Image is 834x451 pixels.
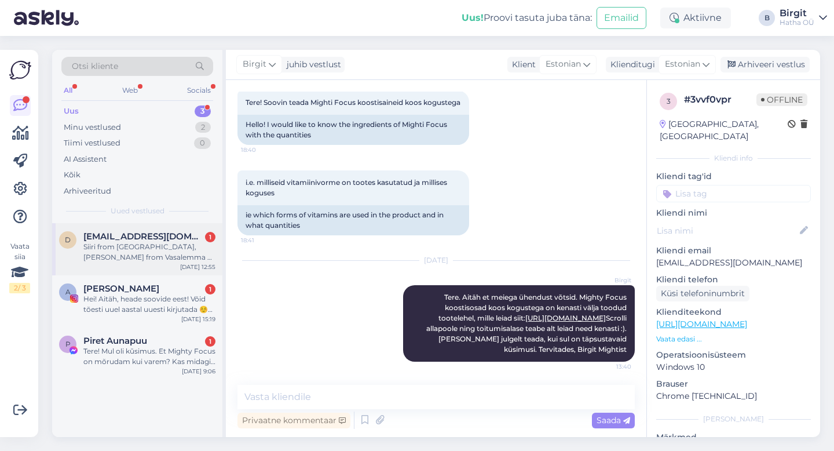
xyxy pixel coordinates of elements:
div: 2 / 3 [9,283,30,293]
span: 13:40 [588,362,631,371]
input: Lisa nimi [657,224,798,237]
span: Tere! Soovin teada Mighti Focus koostisaineid koos kogustega [246,98,460,107]
div: [PERSON_NAME] [656,414,811,424]
p: Kliendi tag'id [656,170,811,183]
div: Tere! Mul oli kǔsimus. Et Mighty Focus on mõrudam kui varem? Kas midagi oj koostises muutunud? [83,346,215,367]
div: Privaatne kommentaar [237,413,350,428]
span: Estonian [546,58,581,71]
span: draeconis@gmail.com [83,231,204,242]
div: 2 [195,122,211,133]
span: 3 [667,97,671,106]
p: Operatsioonisüsteem [656,349,811,361]
div: Kliendi info [656,153,811,163]
p: Kliendi nimi [656,207,811,219]
b: Uus! [462,12,484,23]
div: Kõik [64,169,81,181]
div: 1 [205,284,215,294]
div: [DATE] 9:06 [182,367,215,376]
div: Arhiveeritud [64,186,111,197]
div: 3 [195,106,211,117]
span: Piret Aunapuu [83,336,147,346]
div: 1 [205,232,215,242]
span: Offline [756,93,807,106]
div: Uus [64,106,79,117]
span: Saada [597,415,630,425]
div: Birgit [780,9,814,18]
p: [EMAIL_ADDRESS][DOMAIN_NAME] [656,257,811,269]
span: Birgit [588,276,631,285]
div: Klient [507,59,536,71]
div: # 3vvf0vpr [684,93,756,107]
div: [DATE] [237,255,635,265]
div: Tiimi vestlused [64,137,120,149]
div: [DATE] 12:55 [180,263,215,271]
p: Märkmed [656,431,811,443]
span: Estonian [665,58,700,71]
span: Uued vestlused [111,206,164,216]
p: Vaata edasi ... [656,334,811,344]
p: Kliendi telefon [656,274,811,286]
a: [URL][DOMAIN_NAME] [656,319,747,329]
p: Kliendi email [656,245,811,257]
div: Proovi tasuta juba täna: [462,11,592,25]
img: Askly Logo [9,59,31,81]
span: i.e. milliseid vitamiinivorme on tootes kasutatud ja millises koguses [246,178,449,197]
div: [GEOGRAPHIC_DATA], [GEOGRAPHIC_DATA] [660,118,788,143]
div: Siiri from [GEOGRAPHIC_DATA], [PERSON_NAME] from Vasalemma & 15 others bought this item recently.... [83,242,215,263]
div: AI Assistent [64,154,107,165]
p: Windows 10 [656,361,811,373]
div: Klienditugi [606,59,655,71]
p: Klienditeekond [656,306,811,318]
div: 0 [194,137,211,149]
span: d [65,235,71,244]
input: Lisa tag [656,185,811,202]
div: Hello! I would like to know the ingredients of Mighti Focus with the quantities [237,115,469,145]
div: Küsi telefoninumbrit [656,286,749,301]
span: 18:40 [241,146,284,154]
a: BirgitHatha OÜ [780,9,827,27]
a: [URL][DOMAIN_NAME] [525,314,606,322]
span: P [65,340,71,348]
span: A [65,288,71,296]
div: Hei! Aitäh, heade soovide eest! Võid tõesti uuel aastal uuesti kirjutada ☺️ aitäh! [83,294,215,315]
div: Arhiveeri vestlus [720,57,810,72]
div: All [61,83,75,98]
div: juhib vestlust [282,59,341,71]
div: Aktiivne [660,8,731,28]
div: Web [120,83,140,98]
div: [DATE] 15:19 [181,315,215,323]
div: Minu vestlused [64,122,121,133]
div: Vaata siia [9,241,30,293]
div: 1 [205,336,215,347]
button: Emailid [597,7,646,29]
span: Otsi kliente [72,60,118,72]
span: Tere. Aitäh et meiega ühendust võtsid. Mighty Focus koostisosad koos kogustega on kenasti välja t... [426,293,628,354]
div: Socials [185,83,213,98]
span: Birgit [243,58,266,71]
p: Brauser [656,378,811,390]
span: Anu Luts [83,283,159,294]
p: Chrome [TECHNICAL_ID] [656,390,811,402]
div: Hatha OÜ [780,18,814,27]
span: 18:41 [241,236,284,245]
div: B [759,10,775,26]
div: ie which forms of vitamins are used in the product and in what quantities [237,205,469,235]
